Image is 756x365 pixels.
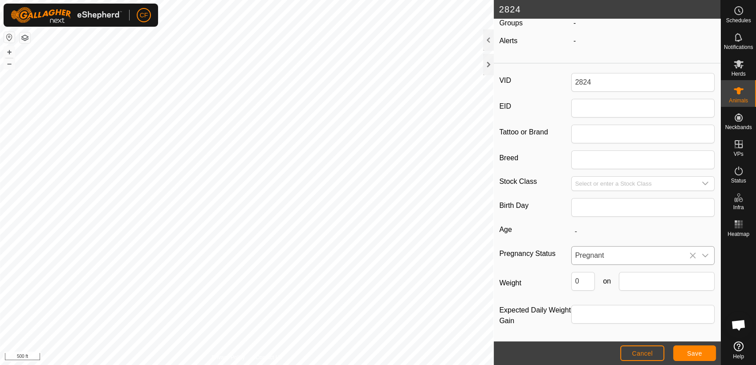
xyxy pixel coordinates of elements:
span: Cancel [632,350,653,357]
label: VID [499,73,571,88]
span: Heatmap [728,231,749,237]
button: Map Layers [20,32,30,43]
label: Breed [499,150,571,166]
span: on [595,276,619,287]
span: Help [733,354,744,359]
label: Age [499,224,571,235]
label: Tattoo or Brand [499,125,571,140]
span: Pregnant [572,247,697,264]
label: Groups [499,19,522,27]
label: EID [499,99,571,114]
span: Animals [729,98,748,103]
span: Neckbands [725,125,752,130]
span: Herds [731,71,745,77]
button: – [4,58,15,69]
div: dropdown trigger [696,247,714,264]
span: Notifications [724,45,753,50]
span: VPs [733,151,743,157]
h2: 2824 [499,4,720,15]
label: Stock Class [499,176,571,187]
a: Contact Us [256,353,282,361]
span: Status [731,178,746,183]
button: Reset Map [4,32,15,43]
div: - [570,18,718,28]
a: Help [721,338,756,363]
button: + [4,47,15,57]
label: Birth Day [499,198,571,213]
a: Privacy Policy [211,353,245,361]
div: - [570,36,718,46]
div: dropdown trigger [696,177,714,191]
span: Schedules [726,18,751,23]
label: Expected Daily Weight Gain [499,305,571,326]
button: Cancel [620,345,664,361]
span: Save [687,350,702,357]
input: Select or enter a Stock Class [572,177,697,191]
img: Gallagher Logo [11,7,122,23]
span: CF [140,11,148,20]
button: Save [673,345,716,361]
label: Alerts [499,37,517,45]
div: Open chat [725,312,752,338]
span: Infra [733,205,744,210]
label: Weight [499,272,571,294]
label: Pregnancy Status [499,246,571,261]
